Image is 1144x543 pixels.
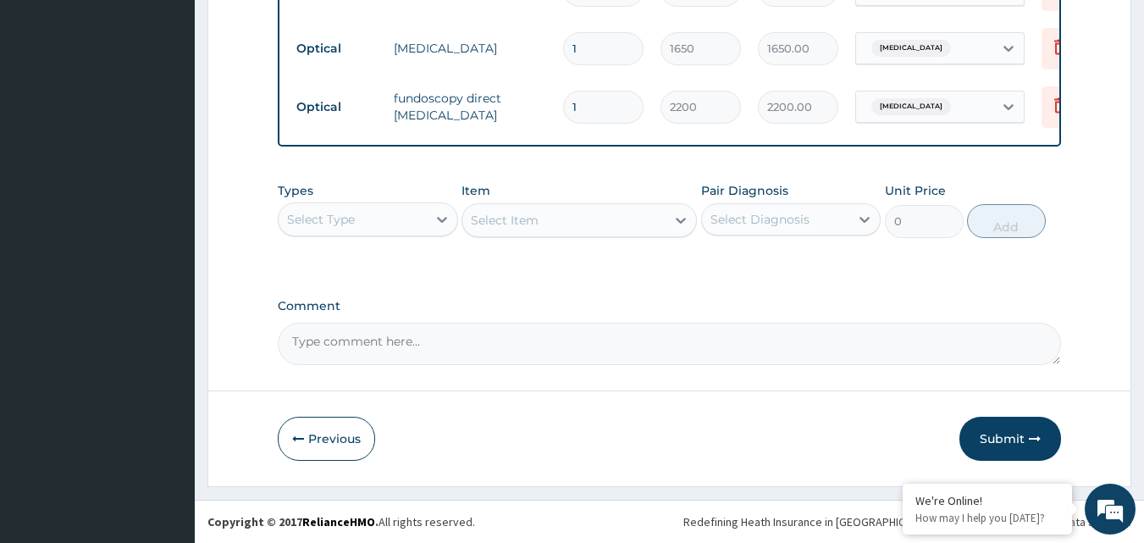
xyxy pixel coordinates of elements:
[710,211,810,228] div: Select Diagnosis
[461,182,490,199] label: Item
[288,91,385,123] td: Optical
[98,163,234,335] span: We're online!
[385,31,555,65] td: [MEDICAL_DATA]
[967,204,1046,238] button: Add
[915,511,1059,525] p: How may I help you today?
[915,493,1059,508] div: We're Online!
[302,514,375,529] a: RelianceHMO
[385,81,555,132] td: fundoscopy direct [MEDICAL_DATA]
[88,95,285,117] div: Chat with us now
[278,184,313,198] label: Types
[207,514,379,529] strong: Copyright © 2017 .
[31,85,69,127] img: d_794563401_company_1708531726252_794563401
[278,299,1062,313] label: Comment
[701,182,788,199] label: Pair Diagnosis
[8,363,323,422] textarea: Type your message and hit 'Enter'
[287,211,355,228] div: Select Type
[885,182,946,199] label: Unit Price
[871,40,951,57] span: [MEDICAL_DATA]
[683,513,1131,530] div: Redefining Heath Insurance in [GEOGRAPHIC_DATA] using Telemedicine and Data Science!
[278,8,318,49] div: Minimize live chat window
[278,417,375,461] button: Previous
[288,33,385,64] td: Optical
[195,500,1144,543] footer: All rights reserved.
[959,417,1061,461] button: Submit
[871,98,951,115] span: [MEDICAL_DATA]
